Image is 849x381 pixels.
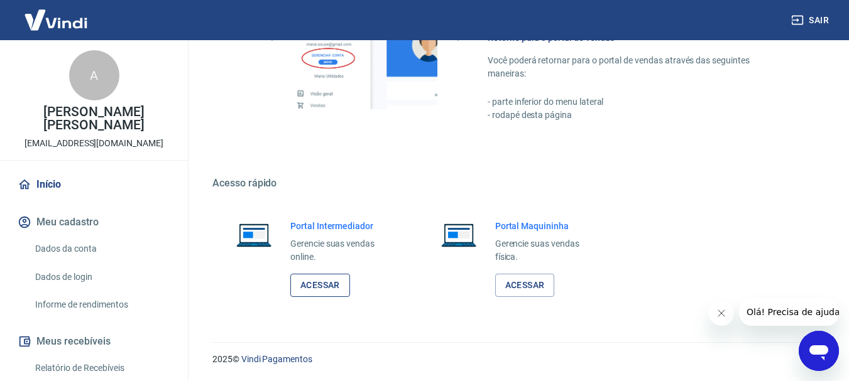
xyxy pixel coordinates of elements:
h6: Portal Intermediador [290,220,395,232]
p: [EMAIL_ADDRESS][DOMAIN_NAME] [25,137,163,150]
div: A [69,50,119,100]
a: Relatório de Recebíveis [30,355,173,381]
a: Vindi Pagamentos [241,354,312,364]
a: Acessar [495,274,555,297]
img: Vindi [15,1,97,39]
button: Meus recebíveis [15,328,173,355]
a: Início [15,171,173,198]
a: Acessar [290,274,350,297]
span: Olá! Precisa de ajuda? [8,9,106,19]
a: Dados de login [30,264,173,290]
img: Imagem de um notebook aberto [432,220,485,250]
iframe: Fechar mensagem [709,301,734,326]
a: Dados da conta [30,236,173,262]
p: 2025 © [212,353,819,366]
p: Gerencie suas vendas online. [290,237,395,264]
button: Sair [789,9,834,32]
img: Imagem de um notebook aberto [227,220,280,250]
h6: Portal Maquininha [495,220,600,232]
p: [PERSON_NAME] [PERSON_NAME] [10,105,178,132]
iframe: Botão para abrir a janela de mensagens [799,331,839,371]
iframe: Mensagem da empresa [739,298,839,326]
h5: Acesso rápido [212,177,819,190]
p: Você poderá retornar para o portal de vendas através das seguintes maneiras: [488,54,789,80]
p: - rodapé desta página [488,109,789,122]
p: - parte inferior do menu lateral [488,95,789,109]
button: Meu cadastro [15,208,173,236]
a: Informe de rendimentos [30,292,173,318]
p: Gerencie suas vendas física. [495,237,600,264]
